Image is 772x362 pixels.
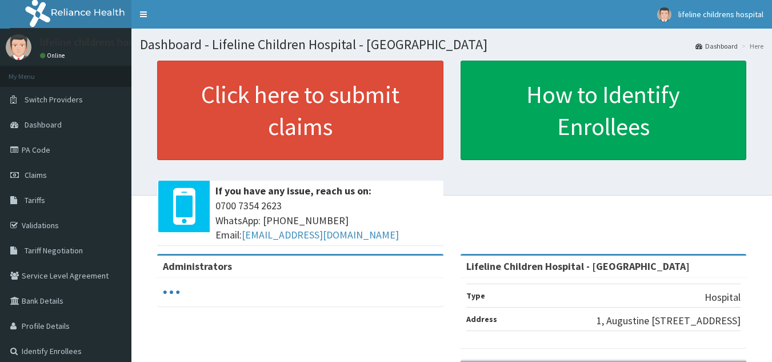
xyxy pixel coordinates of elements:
li: Here [739,41,763,51]
img: User Image [6,34,31,60]
img: User Image [657,7,671,22]
h1: Dashboard - Lifeline Children Hospital - [GEOGRAPHIC_DATA] [140,37,763,52]
a: [EMAIL_ADDRESS][DOMAIN_NAME] [242,228,399,241]
svg: audio-loading [163,284,180,301]
p: 1, Augustine [STREET_ADDRESS] [597,313,741,328]
a: How to Identify Enrollees [461,61,747,160]
p: Hospital [705,290,741,305]
b: Address [466,314,497,324]
b: Administrators [163,260,232,273]
strong: Lifeline Children Hospital - [GEOGRAPHIC_DATA] [466,260,690,273]
a: Dashboard [695,41,738,51]
span: Claims [25,170,47,180]
a: Click here to submit claims [157,61,443,160]
b: Type [466,291,485,301]
span: Tariffs [25,195,45,205]
span: 0700 7354 2623 WhatsApp: [PHONE_NUMBER] Email: [215,198,438,242]
p: lifeline childrens hospital [40,37,154,47]
a: Online [40,51,67,59]
span: Tariff Negotiation [25,245,83,256]
b: If you have any issue, reach us on: [215,184,371,197]
span: Switch Providers [25,94,83,105]
span: lifeline childrens hospital [678,9,763,19]
span: Dashboard [25,120,62,130]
